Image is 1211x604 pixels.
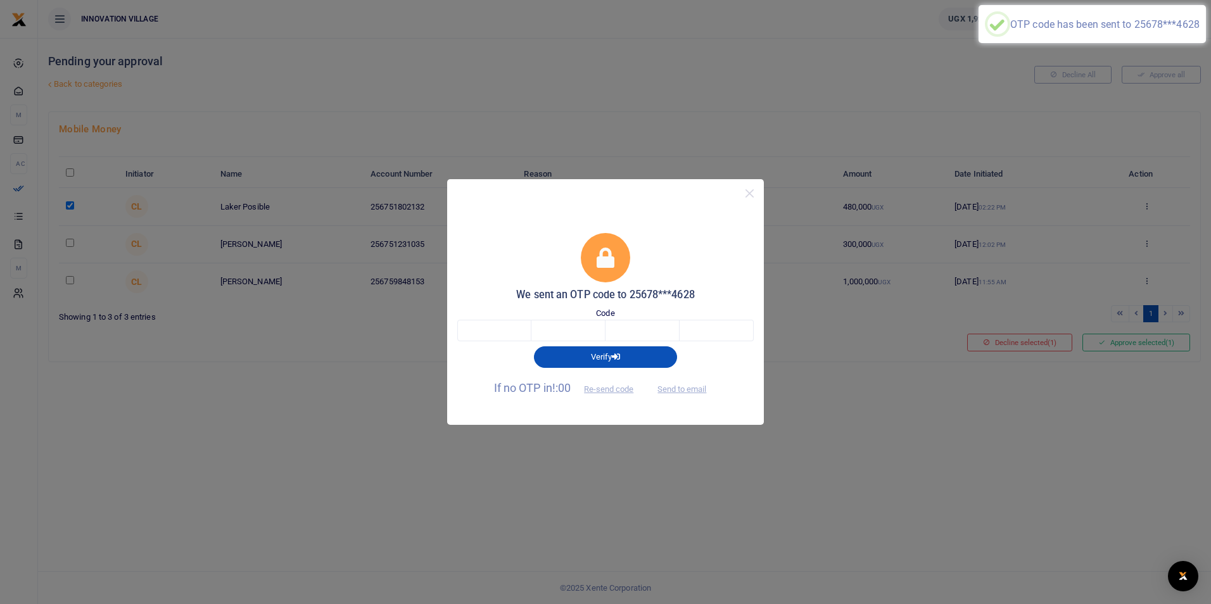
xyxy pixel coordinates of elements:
[534,346,677,368] button: Verify
[494,381,645,394] span: If no OTP in
[740,184,759,203] button: Close
[596,307,614,320] label: Code
[1010,18,1200,30] div: OTP code has been sent to 25678***4628
[457,289,754,301] h5: We sent an OTP code to 25678***4628
[1168,561,1198,591] div: Open Intercom Messenger
[552,381,571,394] span: !:00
